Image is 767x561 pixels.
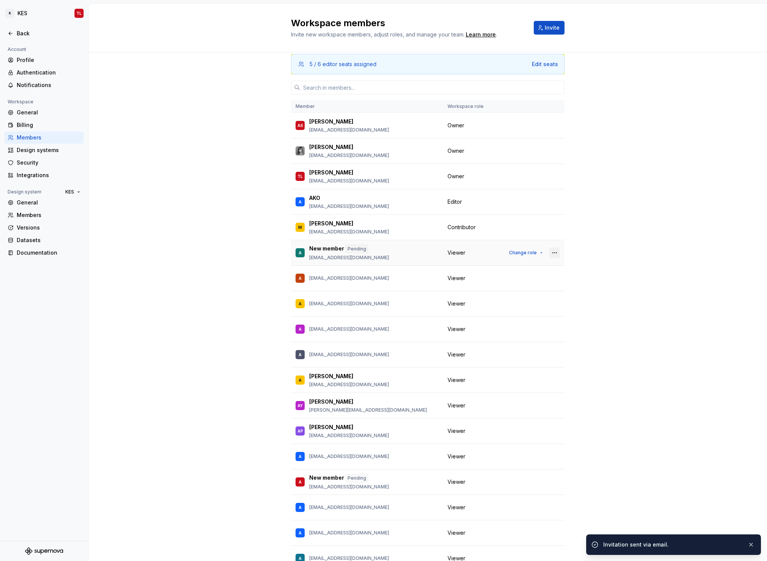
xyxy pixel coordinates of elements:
div: General [17,109,81,116]
p: [PERSON_NAME] [309,423,353,431]
p: [EMAIL_ADDRESS][DOMAIN_NAME] [309,301,389,307]
p: [PERSON_NAME] [309,143,353,151]
p: New member [309,474,344,482]
div: General [17,199,81,206]
p: [EMAIL_ADDRESS][DOMAIN_NAME] [309,484,389,490]
div: Billing [17,121,81,129]
a: Members [5,132,84,144]
div: KES [17,10,27,17]
span: Invite [545,24,560,32]
span: Viewer [448,325,465,333]
div: A [299,529,302,537]
p: [PERSON_NAME] [309,398,353,406]
div: A [299,504,302,511]
span: Viewer [448,478,465,486]
p: [EMAIL_ADDRESS][DOMAIN_NAME] [309,152,389,158]
p: [PERSON_NAME] [309,118,353,125]
p: AKO [309,194,320,202]
span: KES [65,189,74,195]
a: Authentication [5,67,84,79]
p: [EMAIL_ADDRESS][DOMAIN_NAME] [309,326,389,332]
p: [EMAIL_ADDRESS][DOMAIN_NAME] [309,433,389,439]
span: Editor [448,198,462,206]
a: Profile [5,54,84,66]
p: [PERSON_NAME] [309,169,353,176]
button: KKESTL [2,5,87,22]
p: New member [309,245,344,253]
div: Back [17,30,81,37]
div: Members [17,211,81,219]
div: TL [297,173,303,180]
a: Members [5,209,84,221]
div: A [299,249,302,257]
span: Viewer [448,402,465,409]
div: Pending [346,474,368,482]
button: Edit seats [532,60,558,68]
p: [PERSON_NAME] [309,220,353,227]
div: Security [17,159,81,166]
div: M [298,223,302,231]
p: [PERSON_NAME][EMAIL_ADDRESS][DOMAIN_NAME] [309,407,427,413]
th: Member [291,100,443,113]
div: Notifications [17,81,81,89]
p: [EMAIL_ADDRESS][DOMAIN_NAME] [309,275,389,281]
a: Versions [5,222,84,234]
p: [EMAIL_ADDRESS][DOMAIN_NAME] [309,127,389,133]
a: Design systems [5,144,84,156]
th: Workspace role [443,100,501,113]
span: Viewer [448,249,465,257]
input: Search in members... [300,81,565,94]
svg: Supernova Logo [25,547,63,555]
span: Viewer [448,453,465,460]
span: Viewer [448,376,465,384]
a: Back [5,27,84,40]
span: Viewer [448,504,465,511]
p: [EMAIL_ADDRESS][DOMAIN_NAME] [309,453,389,460]
p: [PERSON_NAME] [309,372,353,380]
div: Pending [346,245,368,253]
span: . [465,32,497,38]
span: Owner [448,173,464,180]
button: Invite [534,21,565,35]
span: Owner [448,122,464,129]
div: A [299,453,302,460]
div: Invitation sent via email. [603,541,742,548]
p: [EMAIL_ADDRESS][DOMAIN_NAME] [309,203,389,209]
div: A [299,478,302,486]
span: Viewer [448,427,465,435]
div: Members [17,134,81,141]
a: Documentation [5,247,84,259]
div: Versions [17,224,81,231]
p: [EMAIL_ADDRESS][DOMAIN_NAME] [309,352,389,358]
a: Integrations [5,169,84,181]
div: Design system [5,187,44,197]
span: Viewer [448,274,465,282]
div: Design systems [17,146,81,154]
p: [EMAIL_ADDRESS][DOMAIN_NAME] [309,382,389,388]
div: AP [297,427,303,435]
div: Integrations [17,171,81,179]
div: A [299,300,302,307]
div: Authentication [17,69,81,76]
div: K [5,9,14,18]
div: Documentation [17,249,81,257]
button: Change role [506,247,546,258]
span: Viewer [448,529,465,537]
div: Datasets [17,236,81,244]
div: Workspace [5,97,36,106]
p: [EMAIL_ADDRESS][DOMAIN_NAME] [309,178,389,184]
img: Katarzyna Tomżyńska [296,146,305,155]
span: Owner [448,147,464,155]
a: Notifications [5,79,84,91]
span: Invite new workspace members, adjust roles, and manage your team. [291,31,465,38]
a: Billing [5,119,84,131]
span: Viewer [448,351,465,358]
span: Contributor [448,223,476,231]
a: Security [5,157,84,169]
div: Profile [17,56,81,64]
div: A [299,351,302,358]
div: AS [297,122,303,129]
div: 5 / 6 editor seats assigned [310,60,376,68]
